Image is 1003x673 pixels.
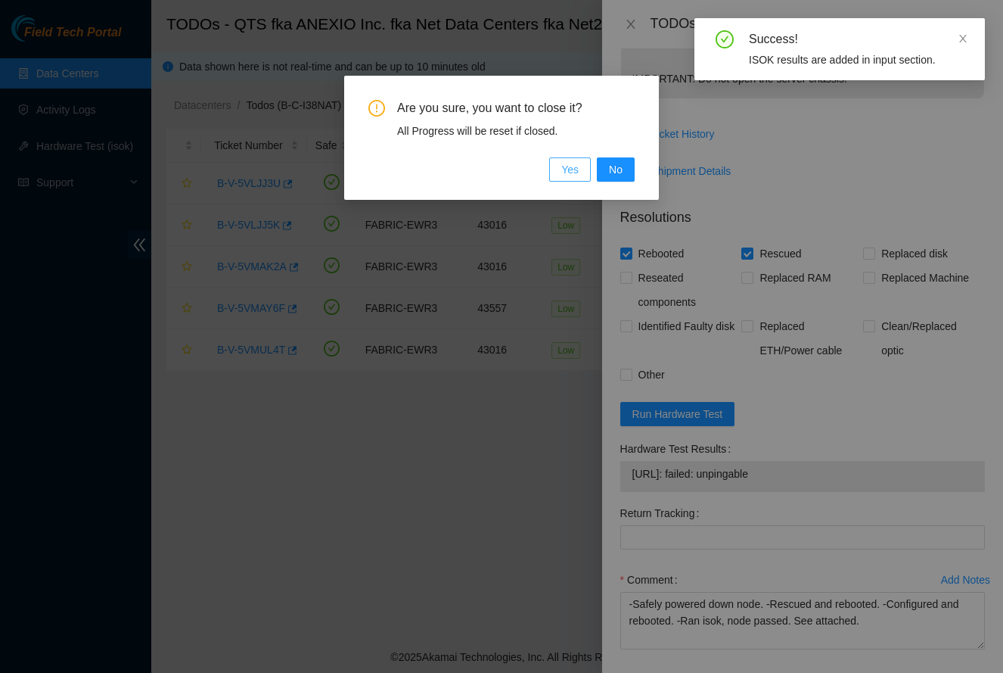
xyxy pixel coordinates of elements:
span: check-circle [716,30,734,48]
button: Yes [549,157,591,182]
div: ISOK results are added in input section. [749,51,967,68]
span: Are you sure, you want to close it? [397,100,635,117]
span: Yes [561,161,579,178]
span: No [609,161,623,178]
div: All Progress will be reset if closed. [397,123,635,139]
span: exclamation-circle [368,100,385,117]
span: close [958,33,968,44]
div: Success! [749,30,967,48]
button: No [597,157,635,182]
